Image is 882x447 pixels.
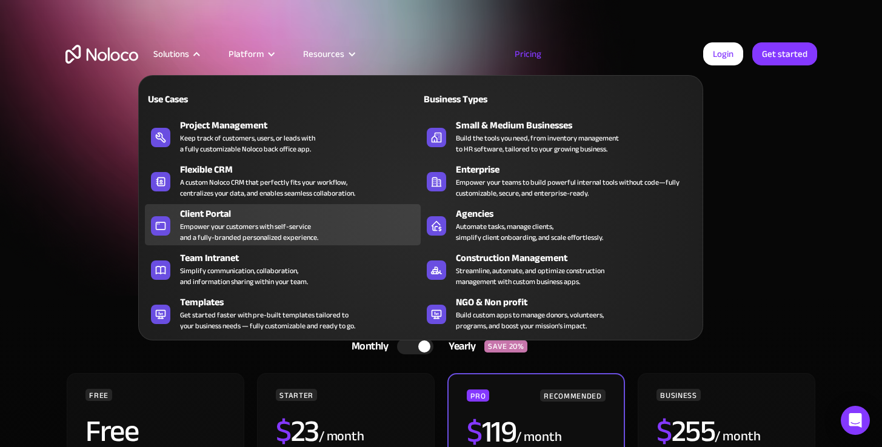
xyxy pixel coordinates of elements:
div: Platform [229,46,264,62]
div: Build the tools you need, from inventory management to HR software, tailored to your growing busi... [456,133,619,154]
h1: A plan for organizations of all sizes [65,127,817,164]
a: Team IntranetSimplify communication, collaboration,and information sharing within your team. [145,248,421,290]
div: Resources [288,46,369,62]
nav: Solutions [138,58,703,340]
div: STARTER [276,389,316,401]
a: Project ManagementKeep track of customers, users, or leads witha fully customizable Noloco back o... [145,116,421,157]
a: Login [703,42,743,65]
a: Construction ManagementStreamline, automate, and optimize constructionmanagement with custom busi... [421,248,697,290]
a: EnterpriseEmpower your teams to build powerful internal tools without code—fully customizable, se... [421,160,697,201]
div: Open Intercom Messenger [841,406,870,435]
a: Small & Medium BusinessesBuild the tools you need, from inventory managementto HR software, tailo... [421,116,697,157]
a: Use Cases [145,85,421,113]
div: Client Portal [180,207,426,221]
div: Enterprise [456,162,702,177]
div: NGO & Non profit [456,295,702,310]
div: Templates [180,295,426,310]
div: Get started faster with pre-built templates tailored to your business needs — fully customizable ... [180,310,355,331]
div: Streamline, automate, and optimize construction management with custom business apps. [456,265,604,287]
div: / month [516,428,561,447]
div: Team Intranet [180,251,426,265]
div: BUSINESS [656,389,700,401]
div: FREE [85,389,112,401]
div: A custom Noloco CRM that perfectly fits your workflow, centralizes your data, and enables seamles... [180,177,355,199]
a: Business Types [421,85,697,113]
a: Flexible CRMA custom Noloco CRM that perfectly fits your workflow,centralizes your data, and enab... [145,160,421,201]
div: Use Cases [145,92,278,107]
div: / month [319,427,364,446]
div: Flexible CRM [180,162,426,177]
div: Simplify communication, collaboration, and information sharing within your team. [180,265,308,287]
div: Build custom apps to manage donors, volunteers, programs, and boost your mission’s impact. [456,310,604,331]
div: / month [715,427,760,446]
div: Agencies [456,207,702,221]
a: Pricing [499,46,556,62]
div: Small & Medium Businesses [456,118,702,133]
div: PRO [467,389,489,402]
h2: 119 [467,417,516,447]
h2: 23 [276,416,319,446]
div: RECOMMENDED [540,389,605,402]
div: Resources [303,46,344,62]
div: Construction Management [456,251,702,265]
div: Solutions [138,46,213,62]
div: Keep track of customers, users, or leads with a fully customizable Noloco back office app. [180,133,315,154]
div: Platform [213,46,288,62]
a: AgenciesAutomate tasks, manage clients,simplify client onboarding, and scale effortlessly. [421,204,697,245]
a: home [65,45,138,64]
h2: 255 [656,416,715,446]
a: NGO & Non profitBuild custom apps to manage donors, volunteers,programs, and boost your mission’s... [421,293,697,334]
div: Automate tasks, manage clients, simplify client onboarding, and scale effortlessly. [456,221,603,243]
div: Monthly [336,337,398,356]
div: Empower your customers with self-service and a fully-branded personalized experience. [180,221,318,243]
a: Client PortalEmpower your customers with self-serviceand a fully-branded personalized experience. [145,204,421,245]
a: Get started [752,42,817,65]
a: TemplatesGet started faster with pre-built templates tailored toyour business needs — fully custo... [145,293,421,334]
div: Empower your teams to build powerful internal tools without code—fully customizable, secure, and ... [456,177,690,199]
div: Solutions [153,46,189,62]
div: Yearly [433,337,484,356]
div: Project Management [180,118,426,133]
div: Business Types [421,92,553,107]
h2: Free [85,416,138,446]
div: SAVE 20% [484,340,527,353]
